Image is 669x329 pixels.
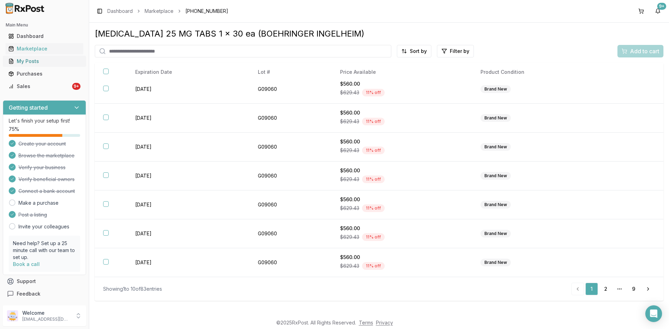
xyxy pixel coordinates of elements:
a: Marketplace [145,8,174,15]
span: $629.43 [340,205,359,212]
button: Sort by [397,45,431,57]
td: [DATE] [127,104,250,133]
span: Verify beneficial owners [18,176,75,183]
span: Feedback [17,290,40,297]
th: Price Available [332,63,472,81]
td: G09060 [249,190,332,219]
a: Go to next page [641,283,655,295]
div: 11 % off [362,89,385,96]
div: [MEDICAL_DATA] 25 MG TABS 1 x 30 ea (BOEHRINGER INGELHEIM) [95,28,663,39]
div: $560.00 [340,80,464,87]
div: Brand New [480,201,511,209]
a: 2 [599,283,612,295]
div: $560.00 [340,254,464,261]
td: [DATE] [127,75,250,104]
a: Dashboard [6,30,83,42]
a: Dashboard [107,8,133,15]
div: $560.00 [340,109,464,116]
button: Purchases [3,68,86,79]
span: 75 % [9,126,19,133]
div: Brand New [480,114,511,122]
a: Invite your colleagues [18,223,69,230]
div: Sales [8,83,71,90]
span: $629.43 [340,147,359,154]
img: User avatar [7,310,18,321]
button: Sales9+ [3,81,86,92]
button: Feedback [3,288,86,300]
img: RxPost Logo [3,3,47,14]
div: $560.00 [340,196,464,203]
td: G09060 [249,248,332,277]
div: Showing 1 to 10 of 83 entries [103,285,162,292]
div: Marketplace [8,45,80,52]
div: 11 % off [362,118,385,125]
p: [EMAIL_ADDRESS][DOMAIN_NAME] [22,316,71,322]
button: Marketplace [3,43,86,54]
td: [DATE] [127,248,250,277]
span: $629.43 [340,234,359,241]
td: [DATE] [127,162,250,190]
span: Filter by [450,48,469,55]
nav: pagination [571,283,655,295]
div: Purchases [8,70,80,77]
td: G09060 [249,75,332,104]
p: Need help? Set up a 25 minute call with our team to set up. [13,240,76,261]
div: Brand New [480,143,511,151]
td: [DATE] [127,133,250,162]
button: Filter by [437,45,474,57]
h2: Main Menu [6,22,83,28]
a: Privacy [376,320,393,326]
span: Browse the marketplace [18,152,75,159]
td: [DATE] [127,219,250,248]
span: Create your account [18,140,66,147]
span: [PHONE_NUMBER] [185,8,228,15]
a: Purchases [6,68,83,80]
button: My Posts [3,56,86,67]
div: Brand New [480,259,511,266]
div: $560.00 [340,138,464,145]
div: 9+ [72,83,80,90]
div: Brand New [480,85,511,93]
div: $560.00 [340,225,464,232]
div: 11 % off [362,233,385,241]
div: Brand New [480,172,511,180]
div: 11 % off [362,204,385,212]
th: Expiration Date [127,63,250,81]
span: Verify your business [18,164,66,171]
th: Lot # [249,63,332,81]
div: Open Intercom Messenger [645,305,662,322]
a: 1 [585,283,598,295]
td: G09060 [249,133,332,162]
div: 11 % off [362,147,385,154]
td: G09060 [249,219,332,248]
div: My Posts [8,58,80,65]
div: 9+ [657,3,666,10]
span: Sort by [410,48,427,55]
nav: breadcrumb [107,8,228,15]
span: $629.43 [340,263,359,269]
button: Dashboard [3,31,86,42]
a: Book a call [13,261,40,267]
a: 9 [627,283,640,295]
p: Welcome [22,310,71,316]
h3: Getting started [9,103,48,112]
button: 9+ [652,6,663,17]
div: Brand New [480,230,511,237]
td: [DATE] [127,190,250,219]
td: G09060 [249,104,332,133]
th: Product Condition [472,63,611,81]
span: Post a listing [18,211,47,218]
span: $629.43 [340,176,359,183]
span: Connect a bank account [18,188,75,195]
a: Make a purchase [18,199,59,206]
div: 11 % off [362,262,385,270]
a: Terms [359,320,373,326]
div: $560.00 [340,167,464,174]
a: Marketplace [6,42,83,55]
span: $629.43 [340,89,359,96]
p: Let's finish your setup first! [9,117,80,124]
div: Dashboard [8,33,80,40]
a: Sales9+ [6,80,83,93]
div: 11 % off [362,175,385,183]
button: Support [3,275,86,288]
